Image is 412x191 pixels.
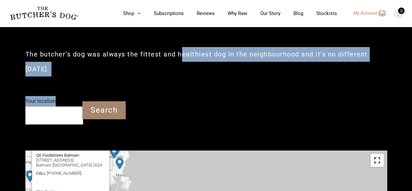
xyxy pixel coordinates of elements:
[82,101,126,119] input: Search
[184,10,215,17] a: Reviews
[371,154,384,167] button: Toggle fullscreen view
[215,10,247,17] a: Why Raw
[36,171,109,176] span: :
[36,153,79,158] strong: QE Foodstores Balmain
[398,8,405,14] div: 0
[303,10,337,17] a: Stockists
[347,9,386,17] a: My Account
[36,180,86,189] a: Get Directions
[23,168,36,184] div: Petbarn – West Ryde
[36,163,109,167] span: Balmain [GEOGRAPHIC_DATA] 2024
[36,171,46,176] strong: CALL
[247,10,280,17] a: Our Story
[110,10,141,17] a: Shop
[141,10,184,17] a: Subscriptions
[47,171,81,176] a: [PHONE_NUMBER]
[36,158,109,163] span: [STREET_ADDRESS]
[25,47,387,76] h2: The butcher’s dog was always the fittest and healthiest dog in the neighbourhood and it’s no diff...
[113,155,126,172] div: Harris Farm Markets – Manly (Treats Only)
[107,144,121,161] div: PetO Brookvale
[394,10,402,18] img: TBD_Cart-Empty.png
[280,10,303,17] a: Blog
